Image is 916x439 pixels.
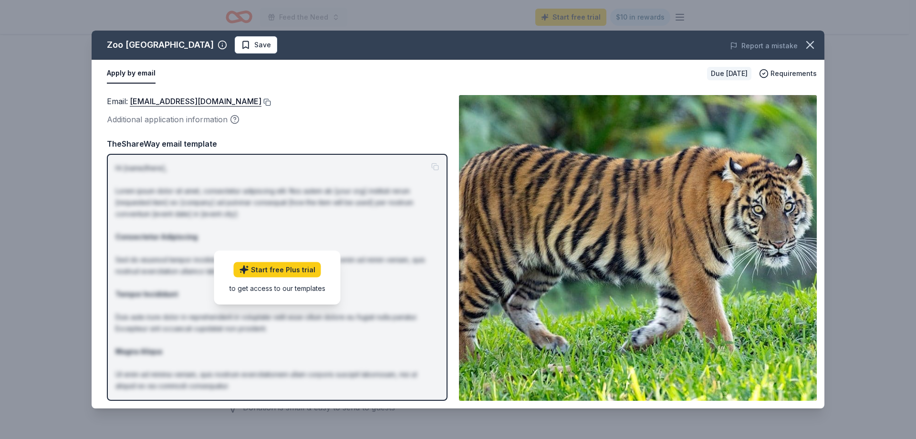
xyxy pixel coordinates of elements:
div: Due [DATE] [707,67,751,80]
img: Image for Zoo Miami [459,95,817,401]
div: Additional application information [107,113,448,126]
strong: Magna Aliqua [115,347,162,355]
strong: Consectetur Adipiscing [115,233,198,241]
button: Save [235,36,277,54]
strong: Tempor Incididunt [115,290,178,298]
span: Email : [107,96,261,106]
button: Apply by email [107,64,156,84]
span: Requirements [770,68,817,79]
a: Start free Plus trial [234,262,321,277]
span: Save [254,39,271,51]
button: Requirements [759,68,817,79]
div: TheShareWay email template [107,138,448,150]
div: to get access to our templates [229,283,325,293]
button: Report a mistake [730,40,798,52]
a: [EMAIL_ADDRESS][DOMAIN_NAME] [130,95,261,107]
div: Zoo [GEOGRAPHIC_DATA] [107,37,214,53]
